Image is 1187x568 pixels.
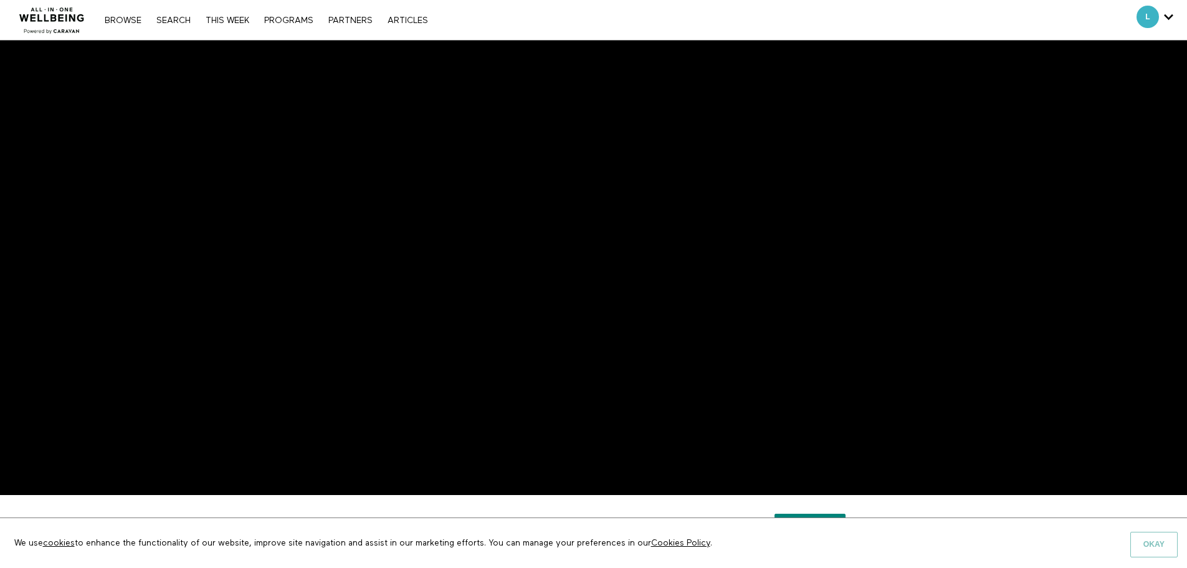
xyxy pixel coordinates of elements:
a: PARTNERS [322,16,379,25]
a: ARTICLES [381,16,434,25]
p: We use to enhance the functionality of our website, improve site navigation and assist in our mar... [5,527,936,559]
a: PROGRAMS [258,16,320,25]
a: Search [150,16,197,25]
button: Okay [1130,532,1178,557]
a: cookies [43,539,75,547]
a: THIS WEEK [199,16,255,25]
button: My list [775,514,845,536]
a: Cookies Policy [651,539,710,547]
a: Browse [98,16,148,25]
nav: Primary [98,14,434,26]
